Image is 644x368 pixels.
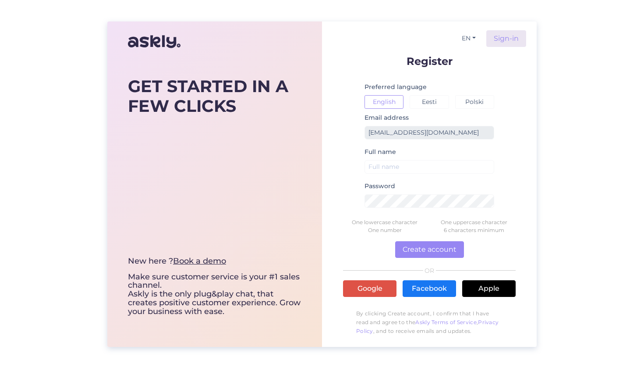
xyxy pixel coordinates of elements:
[423,268,436,274] span: OR
[458,32,479,45] button: EN
[364,82,427,92] label: Preferred language
[364,147,396,157] label: Full name
[128,257,301,316] div: Make sure customer service is your #1 sales channel. Askly is the only plug&play chat, that creat...
[364,113,409,122] label: Email address
[343,56,516,67] p: Register
[364,126,494,139] input: Enter email
[415,319,477,325] a: Askly Terms of Service
[340,226,429,234] div: One number
[128,31,180,52] img: Askly
[128,257,301,266] div: New here ?
[429,218,519,226] div: One uppercase character
[462,280,516,297] a: Apple
[410,95,449,109] button: Eesti
[128,76,301,116] div: GET STARTED IN A FEW CLICKS
[173,256,226,266] a: Book a demo
[395,241,464,258] button: Create account
[486,30,526,47] a: Sign-in
[356,319,499,334] a: Privacy Policy
[364,95,403,109] button: English
[343,280,396,297] a: Google
[364,160,494,174] input: Full name
[340,218,429,226] div: One lowercase character
[429,226,519,234] div: 6 characters minimum
[403,280,456,297] a: Facebook
[364,182,395,191] label: Password
[343,305,516,340] p: By clicking Create account, I confirm that I have read and agree to the , , and to receive emails...
[455,95,494,109] button: Polski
